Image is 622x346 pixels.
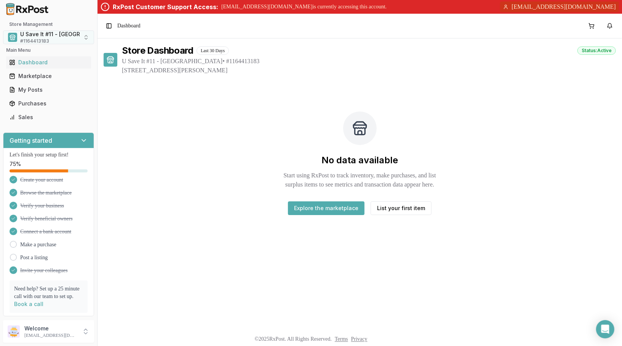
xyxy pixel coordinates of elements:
[288,201,365,215] button: Explore the marketplace
[20,38,49,44] span: # 1164413183
[10,151,88,159] p: Let's finish your setup first!
[6,56,91,69] a: Dashboard
[596,320,614,338] div: Open Intercom Messenger
[20,202,64,210] span: Verify your business
[3,70,94,82] button: Marketplace
[122,57,616,66] span: U Save It #11 - [GEOGRAPHIC_DATA] • # 1164413183
[512,2,616,11] span: [EMAIL_ADDRESS][DOMAIN_NAME]
[6,110,91,124] a: Sales
[24,325,77,332] p: Welcome
[117,22,141,30] span: Dashboard
[117,22,141,30] nav: breadcrumb
[10,160,21,168] span: 75 %
[6,47,91,53] h2: Main Menu
[6,83,91,97] a: My Posts
[9,100,88,107] div: Purchases
[20,267,67,274] span: Invite your colleagues
[9,72,88,80] div: Marketplace
[3,97,94,110] button: Purchases
[9,86,88,94] div: My Posts
[275,171,445,189] p: Start using RxPost to track inventory, make purchases, and list surplus items to see metrics and ...
[8,325,20,338] img: User avatar
[3,316,94,330] button: Support
[9,113,88,121] div: Sales
[9,59,88,66] div: Dashboard
[3,3,52,15] img: RxPost Logo
[20,228,71,236] span: Connect a bank account
[122,45,193,57] h1: Store Dashboard
[351,336,368,342] a: Privacy
[197,46,229,55] div: Last 30 Days
[6,69,91,83] a: Marketplace
[3,84,94,96] button: My Posts
[20,30,113,38] span: U Save It #11 - [GEOGRAPHIC_DATA]
[20,254,48,261] a: Post a listing
[6,97,91,110] a: Purchases
[113,2,218,11] div: RxPost Customer Support Access:
[14,285,83,300] p: Need help? Set up a 25 minute call with our team to set up.
[20,189,72,197] span: Browse the marketplace
[14,301,43,307] a: Book a call
[20,176,63,184] span: Create your account
[3,21,94,27] h2: Store Management
[221,3,387,11] p: [EMAIL_ADDRESS][DOMAIN_NAME] is currently accessing this account.
[24,332,77,338] p: [EMAIL_ADDRESS][DOMAIN_NAME]
[335,336,348,342] a: Terms
[577,46,616,55] div: Status: Active
[321,154,398,166] h2: No data available
[3,30,94,44] button: Select a view
[20,215,73,223] span: Verify beneficial owners
[122,66,616,75] span: [STREET_ADDRESS][PERSON_NAME]
[3,111,94,123] button: Sales
[3,56,94,69] button: Dashboard
[10,136,52,145] h3: Getting started
[20,241,56,249] a: Make a purchase
[371,201,432,215] button: List your first item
